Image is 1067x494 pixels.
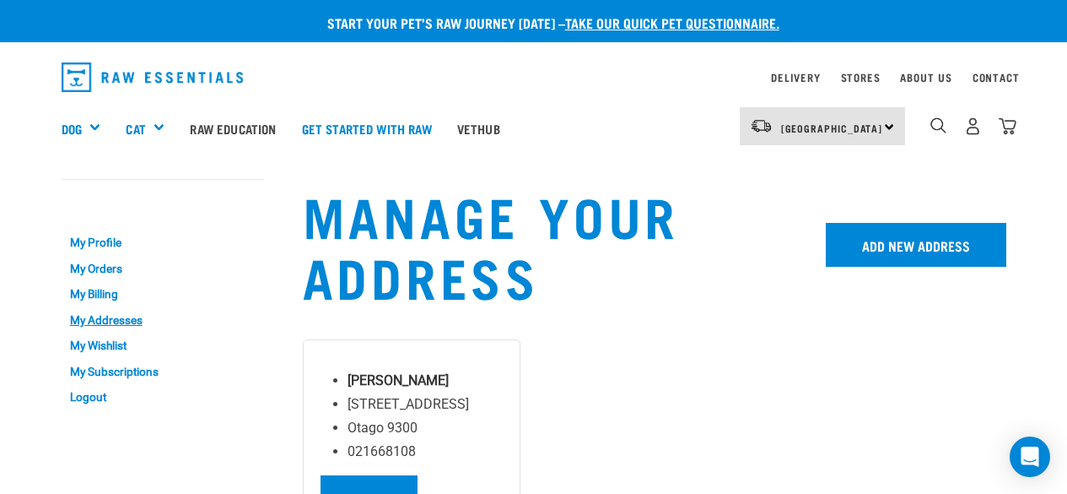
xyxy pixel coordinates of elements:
[964,117,982,135] img: user.png
[62,256,264,282] a: My Orders
[126,119,145,138] a: Cat
[1010,437,1050,477] div: Open Intercom Messenger
[771,74,820,80] a: Delivery
[900,74,951,80] a: About Us
[62,385,264,411] a: Logout
[62,333,264,359] a: My Wishlist
[62,230,264,256] a: My Profile
[348,372,449,388] strong: [PERSON_NAME]
[999,117,1016,135] img: home-icon@2x.png
[62,359,264,385] a: My Subscriptions
[48,56,1020,99] nav: dropdown navigation
[750,118,773,133] img: van-moving.png
[826,223,1006,267] a: Add New Address
[348,418,503,438] li: Otago 9300
[973,74,1020,80] a: Contact
[62,62,244,92] img: Raw Essentials Logo
[930,117,946,133] img: home-icon-1@2x.png
[565,19,779,26] a: take our quick pet questionnaire.
[841,74,881,80] a: Stores
[62,307,264,334] a: My Addresses
[62,197,143,204] a: My Account
[445,95,513,162] a: Vethub
[303,184,826,306] h1: Manage your address
[348,442,503,462] li: 021668108
[781,125,883,131] span: [GEOGRAPHIC_DATA]
[348,394,503,415] li: [STREET_ADDRESS]
[62,119,82,138] a: Dog
[177,95,288,162] a: Raw Education
[289,95,445,162] a: Get started with Raw
[62,281,264,307] a: My Billing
